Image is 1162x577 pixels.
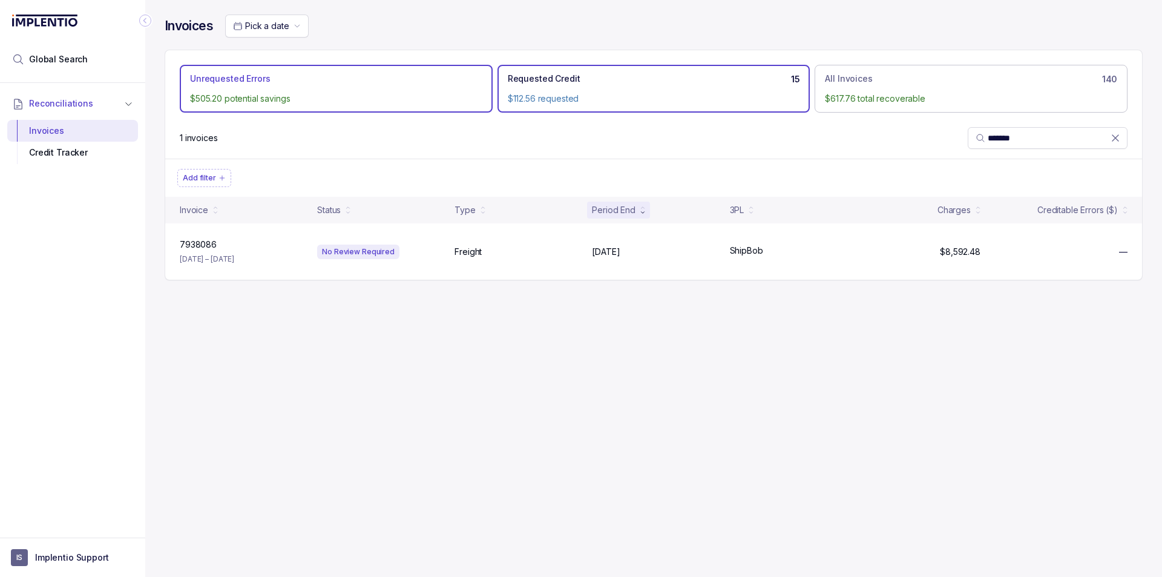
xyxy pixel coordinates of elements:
[11,549,28,566] span: User initials
[138,13,153,28] div: Collapse Icon
[35,552,109,564] p: Implentio Support
[183,172,216,184] p: Add filter
[233,20,289,32] search: Date Range Picker
[177,169,1130,187] ul: Filter Group
[7,117,138,167] div: Reconciliations
[455,246,482,258] p: Freight
[17,142,128,163] div: Credit Tracker
[180,65,1128,113] ul: Action Tab Group
[937,204,971,216] div: Charges
[180,239,217,251] p: 7938086
[317,245,399,259] div: No Review Required
[508,93,800,105] p: $112.56 requested
[165,18,213,35] h4: Invoices
[11,549,134,566] button: User initialsImplentio Support
[508,73,580,85] p: Requested Credit
[190,93,482,105] p: $505.20 potential savings
[455,204,475,216] div: Type
[177,169,231,187] button: Filter Chip Add filter
[29,53,88,65] span: Global Search
[1102,74,1117,84] h6: 140
[180,253,234,265] p: [DATE] – [DATE]
[7,90,138,117] button: Reconciliations
[190,73,270,85] p: Unrequested Errors
[1119,246,1128,258] span: —
[825,93,1117,105] p: $617.76 total recoverable
[180,132,218,144] div: Remaining page entries
[730,204,744,216] div: 3PL
[29,97,93,110] span: Reconciliations
[225,15,309,38] button: Date Range Picker
[730,245,763,257] p: ShipBob
[592,204,635,216] div: Period End
[940,246,980,258] p: $8,592.48
[245,21,289,31] span: Pick a date
[180,132,218,144] p: 1 invoices
[180,204,208,216] div: Invoice
[317,204,341,216] div: Status
[1037,204,1118,216] div: Creditable Errors ($)
[17,120,128,142] div: Invoices
[592,246,620,258] p: [DATE]
[825,73,872,85] p: All Invoices
[791,74,799,84] h6: 15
